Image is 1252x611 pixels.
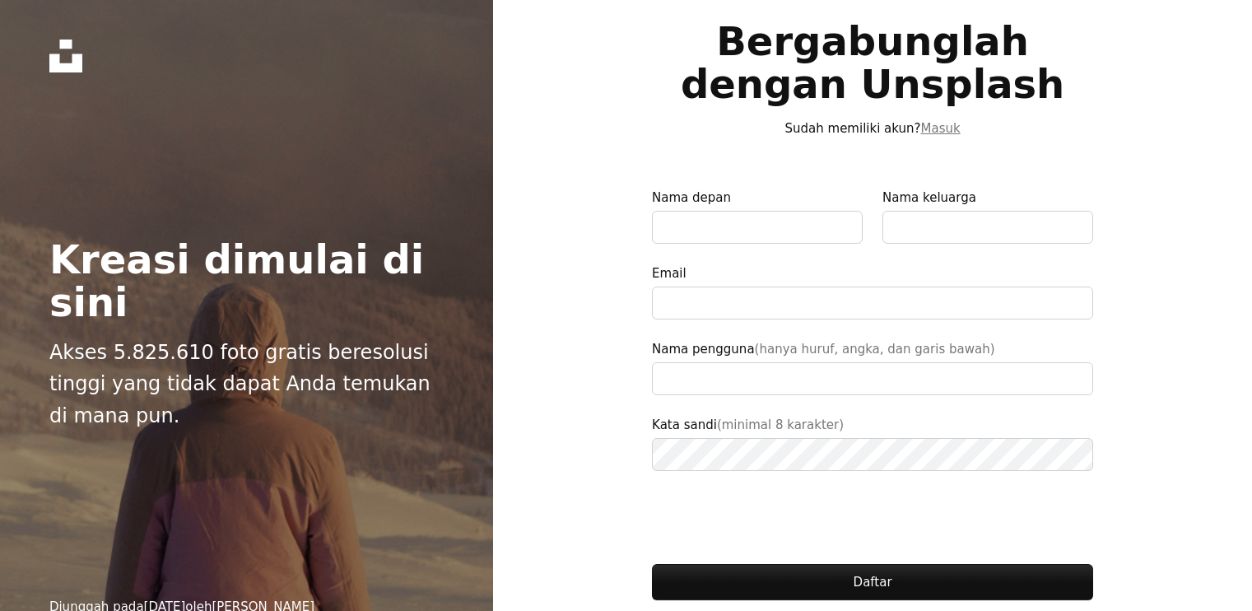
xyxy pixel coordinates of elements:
a: Beranda — Unsplash [49,40,82,72]
label: Nama keluarga [882,188,1093,244]
h1: Bergabunglah dengan Unsplash [652,20,1093,105]
input: Nama keluarga [882,211,1093,244]
input: Email [652,287,1093,319]
label: Kata sandi [652,415,1093,471]
p: Sudah memiliki akun? [652,119,1093,138]
span: (minimal 8 karakter) [717,417,844,432]
h2: Kreasi dimulai di sini [49,238,444,324]
input: Nama pengguna(hanya huruf, angka, dan garis bawah) [652,362,1093,395]
a: Masuk [921,121,961,136]
input: Nama depan [652,211,863,244]
span: (hanya huruf, angka, dan garis bawah) [755,342,995,357]
label: Email [652,264,1093,319]
label: Nama pengguna [652,339,1093,395]
label: Nama depan [652,188,863,244]
p: Akses 5.825.610 foto gratis beresolusi tinggi yang tidak dapat Anda temukan di mana pun. [49,337,444,431]
input: Kata sandi(minimal 8 karakter) [652,438,1093,471]
button: Daftar [652,564,1093,600]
